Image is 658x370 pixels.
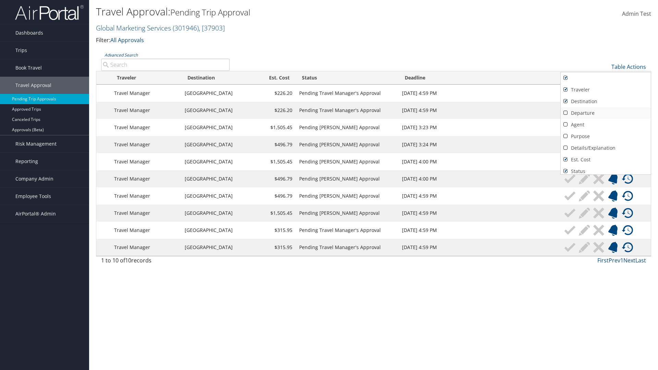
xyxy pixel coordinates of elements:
[15,135,57,152] span: Risk Management
[561,131,651,142] a: Purpose
[15,24,43,41] span: Dashboards
[561,142,651,154] a: Details/Explanation
[561,84,651,96] a: Traveler
[561,165,651,177] a: Status
[15,42,27,59] span: Trips
[15,77,51,94] span: Travel Approval
[15,188,51,205] span: Employee Tools
[15,170,53,187] span: Company Admin
[561,96,651,107] a: Destination
[561,154,651,165] a: Est. Cost
[15,59,42,76] span: Book Travel
[561,107,651,119] a: Departure
[15,4,84,21] img: airportal-logo.png
[15,205,56,222] span: AirPortal® Admin
[15,153,38,170] span: Reporting
[561,119,651,131] a: Agent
